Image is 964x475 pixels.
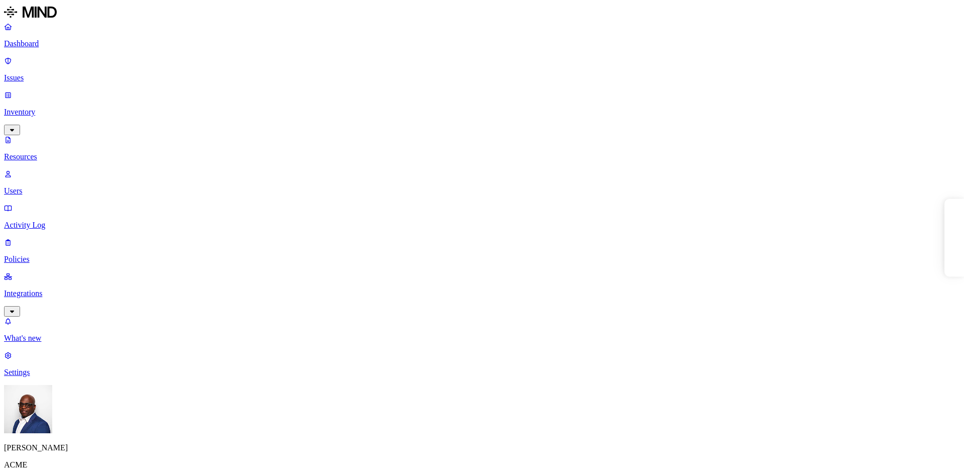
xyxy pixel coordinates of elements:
[4,460,960,469] p: ACME
[4,385,52,433] img: Gregory Thomas
[4,186,960,196] p: Users
[4,152,960,161] p: Resources
[4,289,960,298] p: Integrations
[4,255,960,264] p: Policies
[4,334,960,343] p: What's new
[4,108,960,117] p: Inventory
[4,39,960,48] p: Dashboard
[4,4,57,20] img: MIND
[4,73,960,82] p: Issues
[4,368,960,377] p: Settings
[4,221,960,230] p: Activity Log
